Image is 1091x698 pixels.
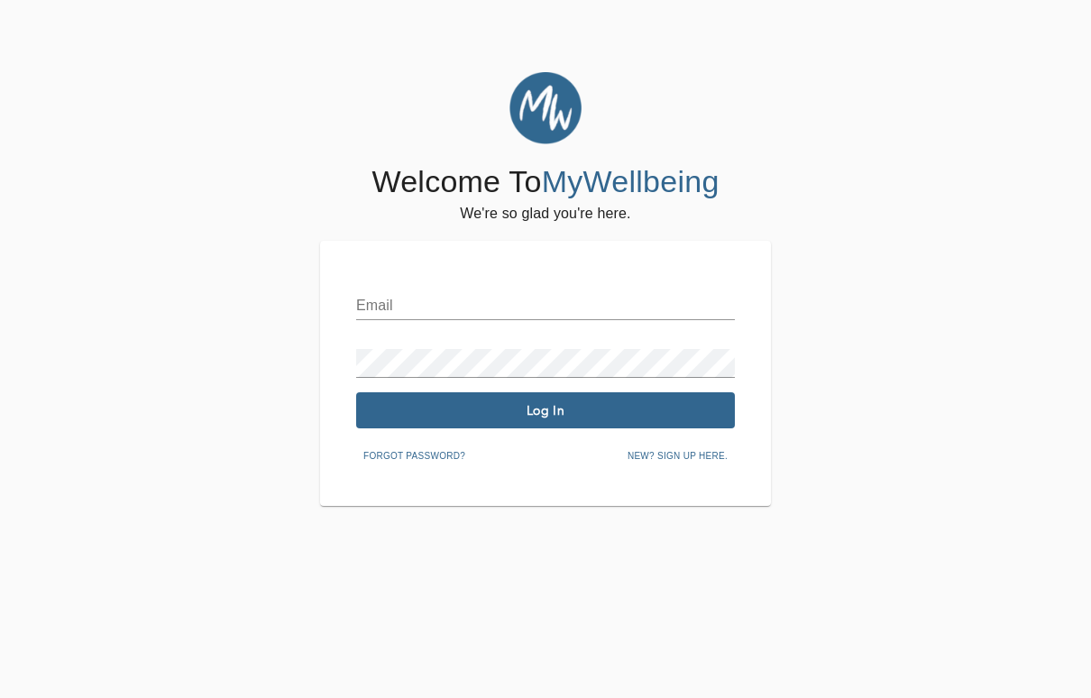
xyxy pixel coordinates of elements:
button: Log In [356,392,735,428]
h4: Welcome To [371,163,719,201]
a: Forgot password? [356,447,472,462]
span: New? Sign up here. [628,448,728,464]
button: Forgot password? [356,443,472,470]
span: Forgot password? [363,448,465,464]
h6: We're so glad you're here. [460,201,630,226]
img: MyWellbeing [509,72,582,144]
span: Log In [363,402,728,419]
button: New? Sign up here. [620,443,735,470]
span: MyWellbeing [542,164,720,198]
